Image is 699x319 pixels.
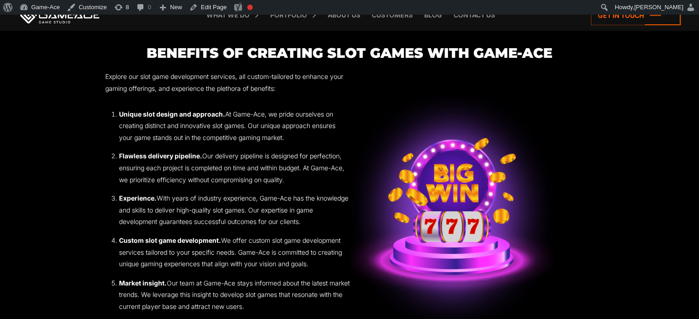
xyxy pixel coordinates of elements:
span: [PERSON_NAME] [634,4,683,11]
li: We offer custom slot game development services tailored to your specific needs. Game-Ace is commi... [119,235,350,270]
li: Our team at Game-Ace stays informed about the latest market trends. We leverage this insight to d... [119,277,350,312]
li: With years of industry experience, Game-Ace has the knowledge and skills to deliver high-quality ... [119,192,350,228]
a: Get in touch [591,6,681,25]
strong: Flawless delivery pipeline. [119,152,202,160]
li: At Game-Ace, we pride ourselves on creating distinct and innovative slot games. Our unique approa... [119,108,350,144]
h3: Benefits of Creating Slot Games with Game-Ace [105,45,594,61]
li: Our delivery pipeline is designed for perfection, ensuring each project is completed on time and ... [119,150,350,185]
strong: Experience. [119,194,157,202]
div: Focus keyphrase not set [247,5,253,10]
strong: Market insight. [119,279,167,286]
strong: Unique slot design and approach. [119,110,225,118]
strong: Custom slot game development. [119,236,221,244]
p: Explore our slot game development services, all custom-tailored to enhance your gaming offerings,... [105,71,350,94]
